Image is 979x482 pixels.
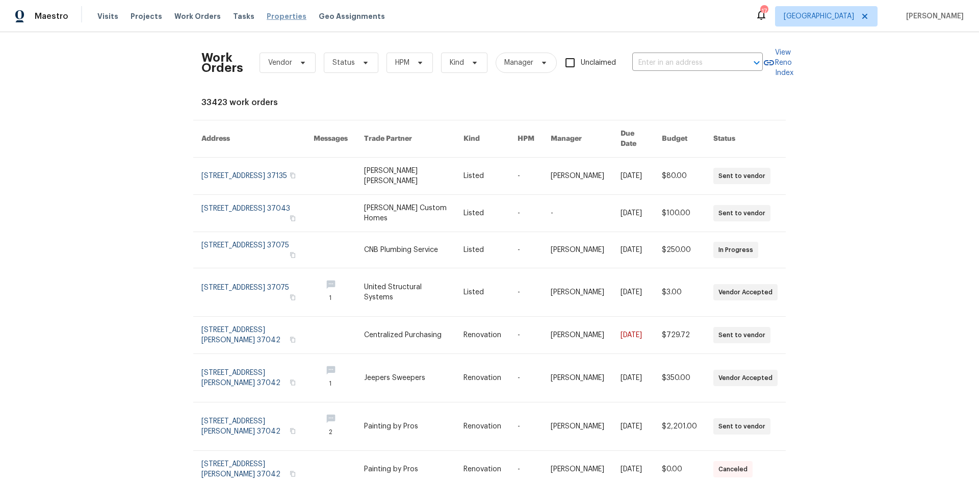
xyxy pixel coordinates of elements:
td: [PERSON_NAME] [543,317,612,354]
div: 33423 work orders [201,97,778,108]
span: Geo Assignments [319,11,385,21]
td: Jeepers Sweepers [356,354,456,402]
button: Copy Address [288,214,297,223]
th: Status [705,120,786,158]
td: [PERSON_NAME] [543,268,612,317]
button: Open [750,56,764,70]
td: - [509,354,543,402]
span: Status [332,58,355,68]
th: HPM [509,120,543,158]
td: - [509,402,543,451]
span: Visits [97,11,118,21]
th: Manager [543,120,612,158]
td: Listed [455,268,509,317]
th: Address [193,120,305,158]
td: - [509,232,543,268]
span: Maestro [35,11,68,21]
td: - [543,195,612,232]
td: Listed [455,232,509,268]
a: View Reno Index [763,47,793,78]
td: - [509,158,543,195]
h2: Work Orders [201,53,243,73]
td: Listed [455,195,509,232]
td: Centralized Purchasing [356,317,456,354]
span: Unclaimed [581,58,616,68]
button: Copy Address [288,335,297,344]
th: Kind [455,120,509,158]
td: [PERSON_NAME] [543,402,612,451]
td: Painting by Pros [356,402,456,451]
td: CNB Plumbing Service [356,232,456,268]
span: Work Orders [174,11,221,21]
td: United Structural Systems [356,268,456,317]
th: Budget [654,120,705,158]
th: Trade Partner [356,120,456,158]
span: Manager [504,58,533,68]
span: [PERSON_NAME] [902,11,964,21]
span: [GEOGRAPHIC_DATA] [784,11,854,21]
button: Copy Address [288,378,297,387]
td: [PERSON_NAME] [PERSON_NAME] [356,158,456,195]
button: Copy Address [288,426,297,436]
span: Vendor [268,58,292,68]
td: - [509,195,543,232]
td: [PERSON_NAME] [543,158,612,195]
span: HPM [395,58,409,68]
td: Listed [455,158,509,195]
th: Messages [305,120,356,158]
td: - [509,317,543,354]
td: Renovation [455,317,509,354]
button: Copy Address [288,293,297,302]
span: Projects [131,11,162,21]
td: - [509,268,543,317]
td: [PERSON_NAME] [543,232,612,268]
button: Copy Address [288,171,297,180]
th: Due Date [612,120,654,158]
span: Kind [450,58,464,68]
span: Tasks [233,13,254,20]
button: Copy Address [288,469,297,478]
button: Copy Address [288,250,297,260]
td: Renovation [455,402,509,451]
td: [PERSON_NAME] [543,354,612,402]
div: 17 [760,6,767,16]
td: Renovation [455,354,509,402]
input: Enter in an address [632,55,734,71]
td: [PERSON_NAME] Custom Homes [356,195,456,232]
span: Properties [267,11,306,21]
